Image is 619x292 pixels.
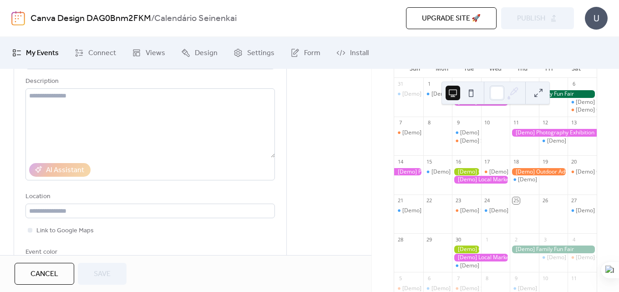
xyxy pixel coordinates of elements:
[284,41,327,65] a: Form
[484,236,491,243] div: 1
[304,48,320,59] span: Form
[542,197,548,204] div: 26
[455,81,462,87] div: 2
[397,197,404,204] div: 21
[570,197,577,204] div: 27
[151,10,154,27] b: /
[423,90,452,98] div: [Demo] Fitness Bootcamp
[510,90,597,98] div: [Demo] Family Fun Fair
[406,7,497,29] button: Upgrade site 🚀
[426,158,433,165] div: 15
[452,168,481,176] div: [Demo] Gardening Workshop
[26,48,59,59] span: My Events
[518,176,587,184] div: [Demo] Morning Yoga Bliss
[455,197,462,204] div: 23
[570,236,577,243] div: 4
[431,168,501,176] div: [Demo] Morning Yoga Bliss
[455,119,462,126] div: 9
[247,48,274,59] span: Settings
[125,41,172,65] a: Views
[568,254,597,261] div: [Demo] Open Mic Night
[455,236,462,243] div: 30
[394,207,423,215] div: [Demo] Morning Yoga Bliss
[568,207,597,215] div: [Demo] Morning Yoga Bliss
[397,158,404,165] div: 14
[36,225,94,236] span: Link to Google Maps
[452,137,481,145] div: [Demo] Seniors' Social Tea
[195,48,218,59] span: Design
[460,262,529,270] div: [Demo] Morning Yoga Bliss
[568,168,597,176] div: [Demo] Open Mic Night
[481,168,510,176] div: [Demo] Culinary Cooking Class
[397,81,404,87] div: 31
[330,41,375,65] a: Install
[542,81,548,87] div: 5
[426,81,433,87] div: 1
[547,137,616,145] div: [Demo] Morning Yoga Bliss
[397,275,404,282] div: 5
[426,119,433,126] div: 8
[402,90,472,98] div: [Demo] Morning Yoga Bliss
[397,119,404,126] div: 7
[542,236,548,243] div: 3
[510,176,539,184] div: [Demo] Morning Yoga Bliss
[402,129,475,137] div: [Demo] Book Club Gathering
[88,48,116,59] span: Connect
[484,158,491,165] div: 17
[570,81,577,87] div: 6
[15,263,74,285] button: Cancel
[11,11,25,26] img: logo
[426,197,433,204] div: 22
[146,48,165,59] span: Views
[484,275,491,282] div: 8
[460,207,528,215] div: [Demo] Seniors' Social Tea
[484,119,491,126] div: 10
[455,275,462,282] div: 7
[426,275,433,282] div: 6
[431,90,497,98] div: [Demo] Fitness Bootcamp
[512,81,519,87] div: 4
[570,119,577,126] div: 13
[539,254,568,261] div: [Demo] Morning Yoga Bliss
[154,10,237,27] b: Calendário Seinenkai
[512,275,519,282] div: 9
[402,207,472,215] div: [Demo] Morning Yoga Bliss
[489,168,568,176] div: [Demo] Culinary Cooking Class
[570,158,577,165] div: 20
[547,254,616,261] div: [Demo] Morning Yoga Bliss
[25,76,273,87] div: Description
[25,247,98,258] div: Event color
[542,275,548,282] div: 10
[539,137,568,145] div: [Demo] Morning Yoga Bliss
[512,197,519,204] div: 25
[489,207,558,215] div: [Demo] Morning Yoga Bliss
[452,246,481,253] div: [Demo] Gardening Workshop
[68,41,123,65] a: Connect
[585,7,608,30] div: U
[512,158,519,165] div: 18
[510,168,568,176] div: [Demo] Outdoor Adventure Day
[542,158,548,165] div: 19
[484,81,491,87] div: 3
[426,236,433,243] div: 29
[484,197,491,204] div: 24
[25,191,273,202] div: Location
[452,129,481,137] div: [Demo] Morning Yoga Bliss
[510,246,597,253] div: [Demo] Family Fun Fair
[570,275,577,282] div: 11
[30,269,58,280] span: Cancel
[452,176,510,184] div: [Demo] Local Market
[227,41,281,65] a: Settings
[350,48,369,59] span: Install
[481,207,510,215] div: [Demo] Morning Yoga Bliss
[452,254,510,261] div: [Demo] Local Market
[512,236,519,243] div: 2
[455,158,462,165] div: 16
[510,129,597,137] div: [Demo] Photography Exhibition
[30,10,151,27] a: Canva Design DAG0Bnm2FKM
[542,119,548,126] div: 12
[512,119,519,126] div: 11
[394,168,423,176] div: [Demo] Photography Exhibition
[460,129,529,137] div: [Demo] Morning Yoga Bliss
